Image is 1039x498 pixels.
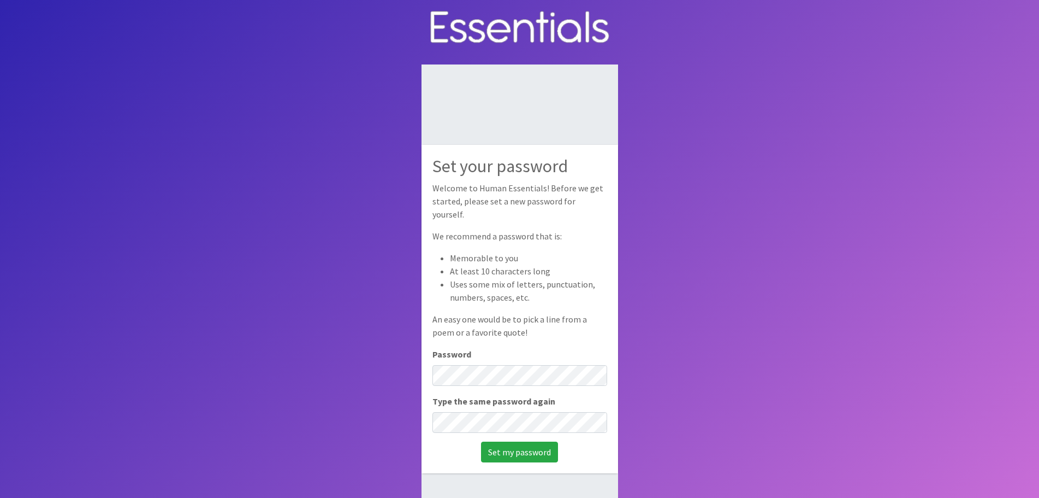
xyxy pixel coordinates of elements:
[432,395,555,408] label: Type the same password again
[450,278,607,304] li: Uses some mix of letters, punctuation, numbers, spaces, etc.
[432,230,607,243] p: We recommend a password that is:
[432,156,607,177] h2: Set your password
[481,442,558,462] input: Set my password
[450,265,607,278] li: At least 10 characters long
[432,181,607,221] p: Welcome to Human Essentials! Before we get started, please set a new password for yourself.
[432,348,471,361] label: Password
[432,313,607,339] p: An easy one would be to pick a line from a poem or a favorite quote!
[450,251,607,265] li: Memorable to you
